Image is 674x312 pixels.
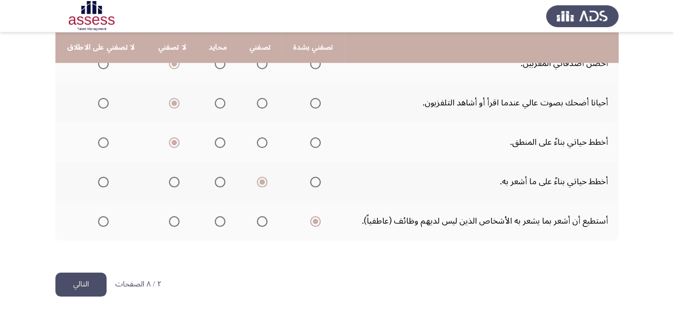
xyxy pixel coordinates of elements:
[55,32,147,63] th: لا تصفني على الاطلاق
[165,212,180,230] mat-radio-group: Select an option
[306,54,321,72] mat-radio-group: Select an option
[253,94,267,112] mat-radio-group: Select an option
[306,133,321,151] mat-radio-group: Select an option
[165,94,180,112] mat-radio-group: Select an option
[210,94,225,112] mat-radio-group: Select an option
[345,83,619,122] td: أحيانا أضحك بصوت عالي عندما اقرأ أو أشاهد التلفزيون.
[345,162,619,201] td: أخطط حياتي بناءً على ما أشعر به.
[165,173,180,191] mat-radio-group: Select an option
[253,173,267,191] mat-radio-group: Select an option
[198,32,238,63] th: محايد
[165,133,180,151] mat-radio-group: Select an option
[55,273,107,297] button: load next page
[94,54,109,72] mat-radio-group: Select an option
[253,133,267,151] mat-radio-group: Select an option
[55,1,128,31] img: Assessment logo of Emotional Intelligence Assessment
[253,212,267,230] mat-radio-group: Select an option
[546,1,619,31] img: Assess Talent Management logo
[345,44,619,83] td: أحضن أصدقائي المقربين.
[306,94,321,112] mat-radio-group: Select an option
[165,54,180,72] mat-radio-group: Select an option
[238,32,282,63] th: تصفني
[306,212,321,230] mat-radio-group: Select an option
[210,133,225,151] mat-radio-group: Select an option
[94,212,109,230] mat-radio-group: Select an option
[94,94,109,112] mat-radio-group: Select an option
[94,173,109,191] mat-radio-group: Select an option
[345,122,619,162] td: أخطط حياتي بناءً على المنطق.
[306,173,321,191] mat-radio-group: Select an option
[210,54,225,72] mat-radio-group: Select an option
[210,212,225,230] mat-radio-group: Select an option
[253,54,267,72] mat-radio-group: Select an option
[282,32,345,63] th: تصفني بشدة
[147,32,198,63] th: لا تصفني
[345,201,619,241] td: أستطيع أن أشعر بما يشعر به الأشخاص الذين ليس لديهم وظائف (عاطفياً).
[210,173,225,191] mat-radio-group: Select an option
[94,133,109,151] mat-radio-group: Select an option
[115,280,161,289] p: ٢ / ٨ الصفحات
